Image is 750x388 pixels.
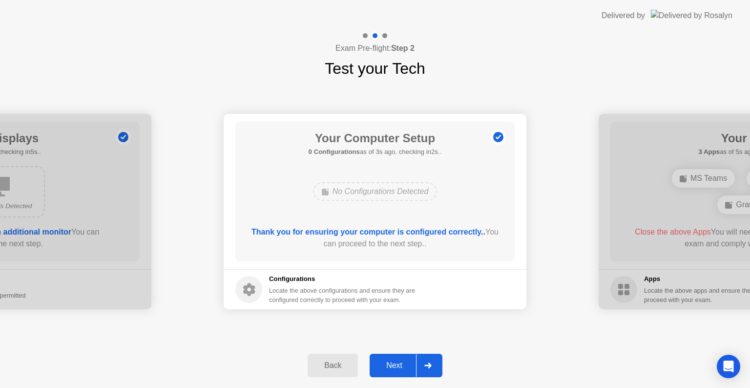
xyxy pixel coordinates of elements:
b: Thank you for ensuring your computer is configured correctly.. [251,228,485,236]
h5: as of 3s ago, checking in2s.. [309,147,442,157]
h4: Exam Pre-flight: [335,43,415,54]
b: 0 Configurations [309,148,360,155]
div: Locate the above configurations and ensure they are configured correctly to proceed with your exam. [269,286,417,304]
div: No Configurations Detected [313,182,437,201]
div: Next [373,361,416,370]
img: Delivered by Rosalyn [651,10,732,21]
div: Delivered by [602,10,645,22]
button: Next [370,354,442,377]
button: Back [308,354,358,377]
div: Back [311,361,355,370]
div: Open Intercom Messenger [717,355,740,378]
h5: Configurations [269,274,417,284]
h1: Test your Tech [325,57,425,80]
div: You can proceed to the next step.. [250,226,501,250]
h1: Your Computer Setup [309,129,442,147]
b: Step 2 [391,44,415,52]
